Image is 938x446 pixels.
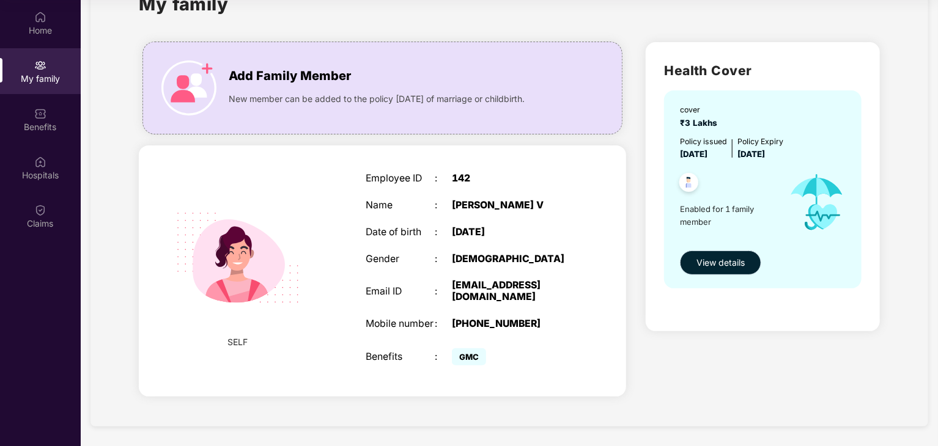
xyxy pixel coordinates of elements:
span: New member can be added to the policy [DATE] of marriage or childbirth. [229,92,525,106]
h2: Health Cover [664,60,862,81]
button: View details [680,250,761,275]
div: [PHONE_NUMBER] [452,318,573,330]
img: svg+xml;base64,PHN2ZyBpZD0iQmVuZWZpdHMiIHhtbG5zPSJodHRwOi8vd3d3LnczLm9yZy8yMDAwL3N2ZyIgd2lkdGg9Ij... [34,107,46,119]
span: [DATE] [680,149,707,159]
div: Name [366,200,435,211]
div: [DEMOGRAPHIC_DATA] [452,254,573,265]
div: Mobile number [366,318,435,330]
div: : [435,254,452,265]
div: Date of birth [366,227,435,238]
span: Add Family Member [229,67,351,86]
div: Policy Expiry [737,136,783,147]
span: View details [696,256,745,269]
div: [DATE] [452,227,573,238]
span: Enabled for 1 family member [680,203,778,228]
img: svg+xml;base64,PHN2ZyB4bWxucz0iaHR0cDovL3d3dy53My5vcmcvMjAwMC9zdmciIHdpZHRoPSIyMjQiIGhlaWdodD0iMT... [160,180,316,335]
div: : [435,173,452,185]
div: : [435,286,452,298]
img: svg+xml;base64,PHN2ZyB3aWR0aD0iMjAiIGhlaWdodD0iMjAiIHZpZXdCb3g9IjAgMCAyMCAyMCIgZmlsbD0ibm9uZSIgeG... [34,59,46,71]
img: svg+xml;base64,PHN2ZyB4bWxucz0iaHR0cDovL3d3dy53My5vcmcvMjAwMC9zdmciIHdpZHRoPSI0OC45NDMiIGhlaWdodD... [674,169,704,199]
div: : [435,227,452,238]
div: 142 [452,173,573,185]
div: : [435,318,452,330]
img: svg+xml;base64,PHN2ZyBpZD0iSG9zcGl0YWxzIiB4bWxucz0iaHR0cDovL3d3dy53My5vcmcvMjAwMC9zdmciIHdpZHRoPS... [34,155,46,167]
span: ₹3 Lakhs [680,118,722,128]
div: Policy issued [680,136,727,147]
div: Gender [366,254,435,265]
img: svg+xml;base64,PHN2ZyBpZD0iSG9tZSIgeG1sbnM9Imh0dHA6Ly93d3cudzMub3JnLzIwMDAvc3ZnIiB3aWR0aD0iMjAiIG... [34,10,46,23]
div: : [435,351,452,363]
div: [PERSON_NAME] V [452,200,573,211]
img: icon [161,60,216,115]
span: [DATE] [737,149,765,159]
div: cover [680,104,722,115]
div: Email ID [366,286,435,298]
div: : [435,200,452,211]
img: icon [778,161,855,244]
div: Employee ID [366,173,435,185]
span: GMC [452,348,486,365]
div: Benefits [366,351,435,363]
span: SELF [228,335,248,349]
div: [EMAIL_ADDRESS][DOMAIN_NAME] [452,280,573,303]
img: svg+xml;base64,PHN2ZyBpZD0iQ2xhaW0iIHhtbG5zPSJodHRwOi8vd3d3LnczLm9yZy8yMDAwL3N2ZyIgd2lkdGg9IjIwIi... [34,203,46,216]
